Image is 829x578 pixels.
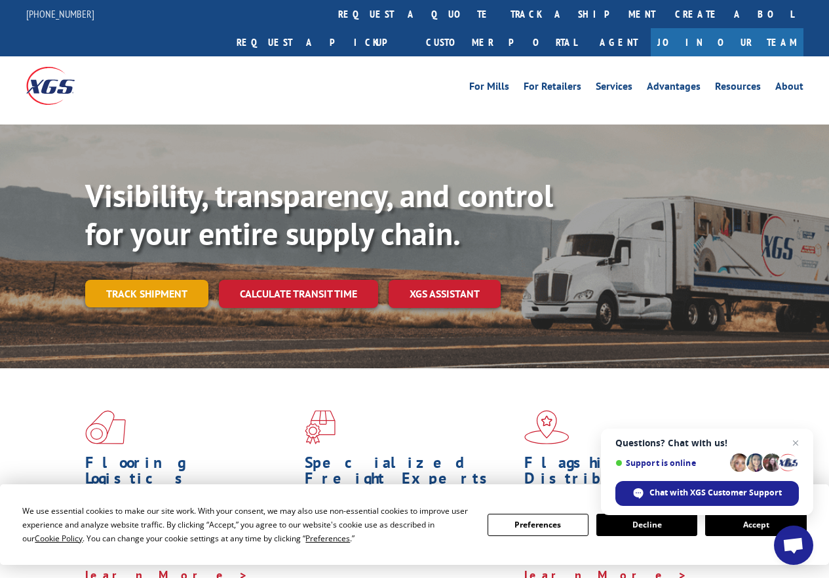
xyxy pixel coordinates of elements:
[615,438,799,448] span: Questions? Chat with us!
[85,455,295,509] h1: Flooring Logistics Solutions
[305,410,336,444] img: xgs-icon-focused-on-flooring-red
[85,175,553,254] b: Visibility, transparency, and control for your entire supply chain.
[85,280,208,307] a: Track shipment
[774,526,813,565] div: Open chat
[469,81,509,96] a: For Mills
[647,81,701,96] a: Advantages
[85,410,126,444] img: xgs-icon-total-supply-chain-intelligence-red
[22,504,471,545] div: We use essential cookies to make our site work. With your consent, we may also use non-essential ...
[305,455,514,493] h1: Specialized Freight Experts
[587,28,651,56] a: Agent
[305,552,468,567] a: Learn More >
[775,81,803,96] a: About
[389,280,501,308] a: XGS ASSISTANT
[524,81,581,96] a: For Retailers
[615,458,725,468] span: Support is online
[227,28,416,56] a: Request a pickup
[788,435,803,451] span: Close chat
[651,28,803,56] a: Join Our Team
[219,280,378,308] a: Calculate transit time
[596,514,697,536] button: Decline
[649,487,782,499] span: Chat with XGS Customer Support
[26,7,94,20] a: [PHONE_NUMBER]
[35,533,83,544] span: Cookie Policy
[416,28,587,56] a: Customer Portal
[596,81,632,96] a: Services
[715,81,761,96] a: Resources
[524,455,734,509] h1: Flagship Distribution Model
[615,481,799,506] div: Chat with XGS Customer Support
[488,514,588,536] button: Preferences
[305,533,350,544] span: Preferences
[524,410,569,444] img: xgs-icon-flagship-distribution-model-red
[705,514,806,536] button: Accept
